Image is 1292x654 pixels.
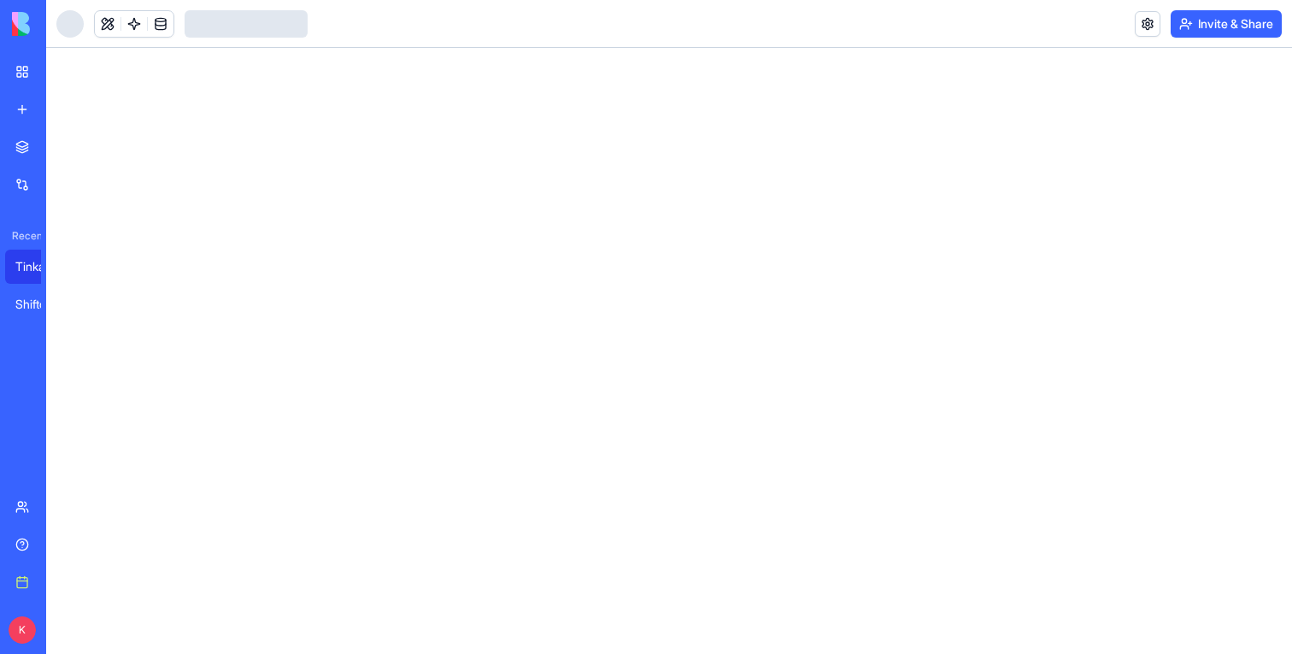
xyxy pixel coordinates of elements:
button: Invite & Share [1171,10,1282,38]
span: Recent [5,229,41,243]
img: logo [12,12,118,36]
div: TinkaTop Web Agency Dashboard [15,258,63,275]
div: Shiftop [15,296,63,313]
a: Shiftop [5,287,73,321]
a: TinkaTop Web Agency Dashboard [5,250,73,284]
span: K [9,616,36,644]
